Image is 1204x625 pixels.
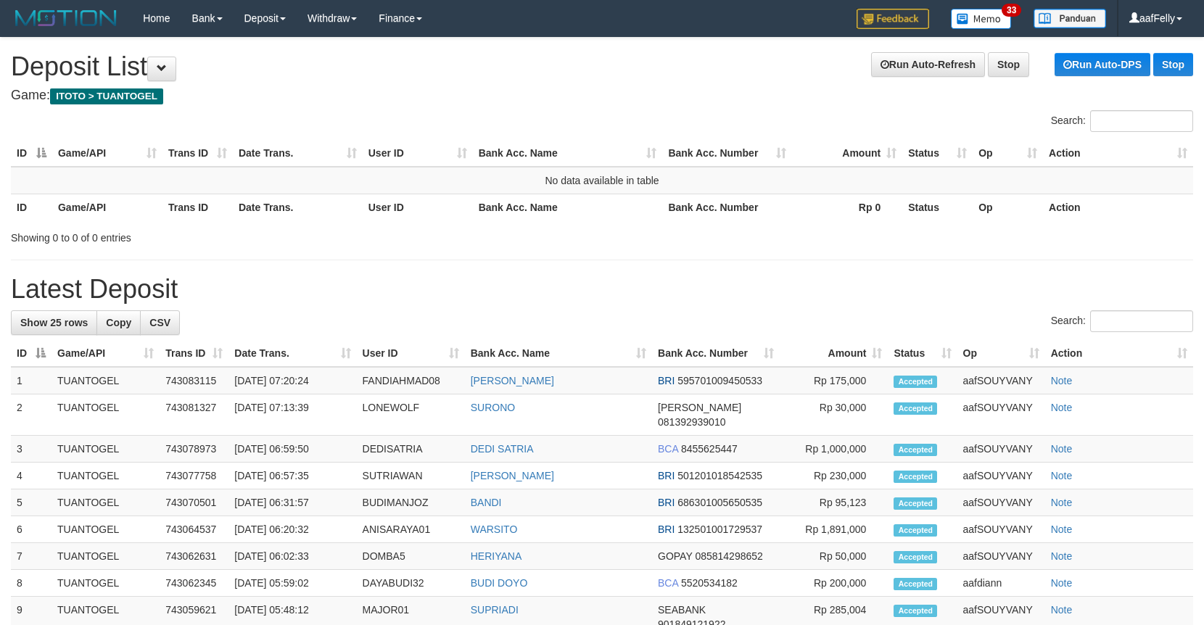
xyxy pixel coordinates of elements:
[1051,470,1073,481] a: Note
[780,394,888,436] td: Rp 30,000
[471,577,528,589] a: BUDI DOYO
[658,497,675,508] span: BRI
[652,340,780,367] th: Bank Acc. Number: activate to sort column ascending
[11,310,97,335] a: Show 25 rows
[106,317,131,328] span: Copy
[957,543,1045,570] td: aafSOUYVANY
[11,225,491,245] div: Showing 0 to 0 of 0 entries
[51,367,160,394] td: TUANTOGEL
[1051,110,1193,132] label: Search:
[357,543,465,570] td: DOMBA5
[473,140,663,167] th: Bank Acc. Name: activate to sort column ascending
[51,436,160,463] td: TUANTOGEL
[658,470,675,481] span: BRI
[160,340,228,367] th: Trans ID: activate to sort column ascending
[1153,53,1193,76] a: Stop
[780,543,888,570] td: Rp 50,000
[973,140,1043,167] th: Op: activate to sort column ascending
[1055,53,1150,76] a: Run Auto-DPS
[957,394,1045,436] td: aafSOUYVANY
[228,436,356,463] td: [DATE] 06:59:50
[233,194,363,220] th: Date Trans.
[20,317,88,328] span: Show 25 rows
[11,489,51,516] td: 5
[658,416,725,428] span: Copy 081392939010 to clipboard
[11,543,51,570] td: 7
[51,463,160,489] td: TUANTOGEL
[11,140,52,167] th: ID: activate to sort column descending
[1090,110,1193,132] input: Search:
[228,367,356,394] td: [DATE] 07:20:24
[52,140,162,167] th: Game/API: activate to sort column ascending
[888,340,957,367] th: Status: activate to sort column ascending
[228,340,356,367] th: Date Trans.: activate to sort column ascending
[228,489,356,516] td: [DATE] 06:31:57
[11,463,51,489] td: 4
[1051,604,1073,616] a: Note
[228,463,356,489] td: [DATE] 06:57:35
[662,140,792,167] th: Bank Acc. Number: activate to sort column ascending
[988,52,1029,77] a: Stop
[11,167,1193,194] td: No data available in table
[957,570,1045,597] td: aafdiann
[894,444,937,456] span: Accepted
[658,523,675,535] span: BRI
[471,497,502,508] a: BANDI
[471,550,522,562] a: HERIYANA
[658,550,692,562] span: GOPAY
[160,436,228,463] td: 743078973
[357,367,465,394] td: FANDIAHMAD08
[1043,194,1193,220] th: Action
[894,402,937,415] span: Accepted
[11,275,1193,304] h1: Latest Deposit
[780,516,888,543] td: Rp 1,891,000
[96,310,141,335] a: Copy
[1002,4,1021,17] span: 33
[677,470,762,481] span: Copy 501201018542535 to clipboard
[233,140,363,167] th: Date Trans.: activate to sort column ascending
[471,523,518,535] a: WARSITO
[957,340,1045,367] th: Op: activate to sort column ascending
[160,463,228,489] td: 743077758
[681,577,738,589] span: Copy 5520534182 to clipboard
[357,436,465,463] td: DEDISATRIA
[11,516,51,543] td: 6
[51,340,160,367] th: Game/API: activate to sort column ascending
[677,523,762,535] span: Copy 132501001729537 to clipboard
[11,52,1193,81] h1: Deposit List
[957,463,1045,489] td: aafSOUYVANY
[471,604,519,616] a: SUPRIADI
[1045,340,1193,367] th: Action: activate to sort column ascending
[162,140,233,167] th: Trans ID: activate to sort column ascending
[857,9,929,29] img: Feedback.jpg
[1034,9,1106,28] img: panduan.png
[951,9,1012,29] img: Button%20Memo.svg
[780,489,888,516] td: Rp 95,123
[1051,577,1073,589] a: Note
[677,497,762,508] span: Copy 686301005650535 to clipboard
[902,140,973,167] th: Status: activate to sort column ascending
[11,367,51,394] td: 1
[11,394,51,436] td: 2
[902,194,973,220] th: Status
[894,376,937,388] span: Accepted
[228,394,356,436] td: [DATE] 07:13:39
[894,578,937,590] span: Accepted
[160,394,228,436] td: 743081327
[658,402,741,413] span: [PERSON_NAME]
[894,605,937,617] span: Accepted
[51,394,160,436] td: TUANTOGEL
[1043,140,1193,167] th: Action: activate to sort column ascending
[228,516,356,543] td: [DATE] 06:20:32
[957,436,1045,463] td: aafSOUYVANY
[160,543,228,570] td: 743062631
[780,570,888,597] td: Rp 200,000
[957,367,1045,394] td: aafSOUYVANY
[50,88,163,104] span: ITOTO > TUANTOGEL
[357,570,465,597] td: DAYABUDI32
[11,570,51,597] td: 8
[357,394,465,436] td: LONEWOLF
[11,7,121,29] img: MOTION_logo.png
[792,194,902,220] th: Rp 0
[973,194,1043,220] th: Op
